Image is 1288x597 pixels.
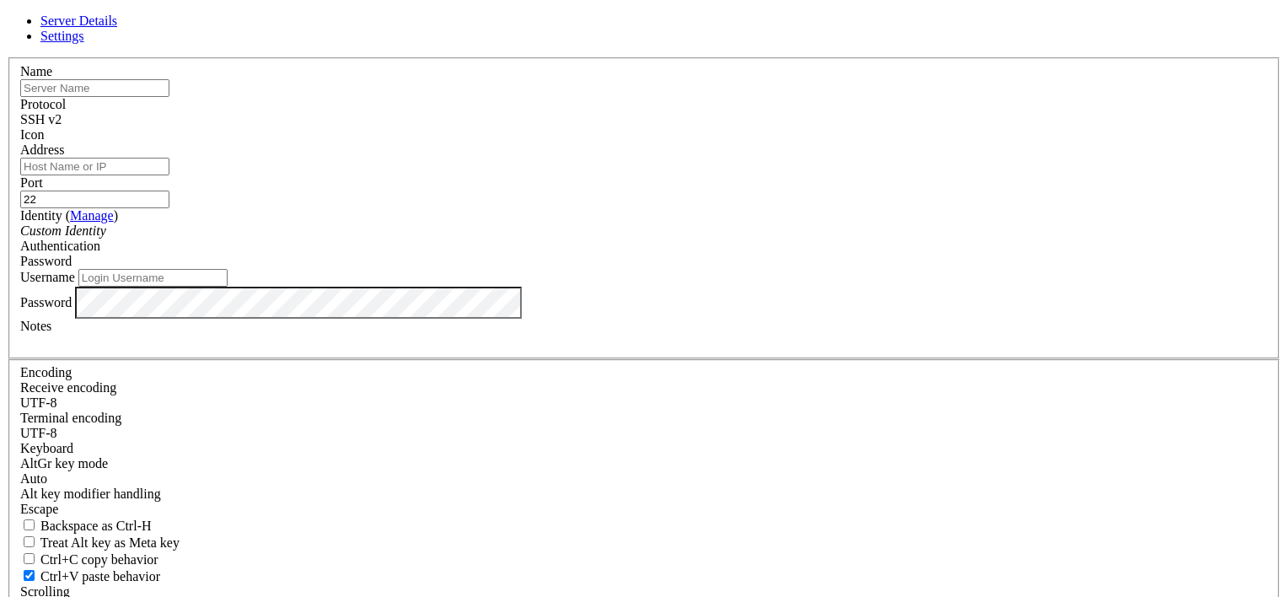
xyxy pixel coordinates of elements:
[20,143,64,157] label: Address
[20,97,66,111] label: Protocol
[20,239,100,253] label: Authentication
[20,552,158,567] label: Ctrl-C copies if true, send ^C to host if false. Ctrl-Shift-C sends ^C to host if true, copies if...
[20,223,106,238] i: Custom Identity
[70,208,114,223] a: Manage
[20,487,161,501] label: Controls how the Alt key is handled. Escape: Send an ESC prefix. 8-Bit: Add 128 to the typed char...
[20,175,43,190] label: Port
[40,519,152,533] span: Backspace as Ctrl-H
[20,395,57,410] span: UTF-8
[20,426,1268,441] div: UTF-8
[20,112,1268,127] div: SSH v2
[20,519,152,533] label: If true, the backspace should send BS ('\x08', aka ^H). Otherwise the backspace key should send '...
[20,441,73,455] label: Keyboard
[40,13,117,28] a: Server Details
[40,535,180,550] span: Treat Alt key as Meta key
[20,365,72,379] label: Encoding
[20,456,108,471] label: Set the expected encoding for data received from the host. If the encodings do not match, visual ...
[20,471,47,486] span: Auto
[20,569,160,584] label: Ctrl+V pastes if true, sends ^V to host if false. Ctrl+Shift+V sends ^V to host if true, pastes i...
[78,269,228,287] input: Login Username
[24,570,35,581] input: Ctrl+V paste behavior
[20,191,169,208] input: Port Number
[20,208,118,223] label: Identity
[20,535,180,550] label: Whether the Alt key acts as a Meta key or as a distinct Alt key.
[20,254,72,268] span: Password
[20,380,116,395] label: Set the expected encoding for data received from the host. If the encodings do not match, visual ...
[20,319,51,333] label: Notes
[40,569,160,584] span: Ctrl+V paste behavior
[24,536,35,547] input: Treat Alt key as Meta key
[20,294,72,309] label: Password
[20,395,1268,411] div: UTF-8
[24,519,35,530] input: Backspace as Ctrl-H
[40,552,158,567] span: Ctrl+C copy behavior
[66,208,118,223] span: ( )
[20,254,1268,269] div: Password
[20,79,169,97] input: Server Name
[40,29,84,43] a: Settings
[20,112,62,126] span: SSH v2
[20,502,1268,517] div: Escape
[20,471,1268,487] div: Auto
[20,270,75,284] label: Username
[20,64,52,78] label: Name
[20,158,169,175] input: Host Name or IP
[20,411,121,425] label: The default terminal encoding. ISO-2022 enables character map translations (like graphics maps). ...
[20,502,58,516] span: Escape
[24,553,35,564] input: Ctrl+C copy behavior
[20,223,1268,239] div: Custom Identity
[20,426,57,440] span: UTF-8
[20,127,44,142] label: Icon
